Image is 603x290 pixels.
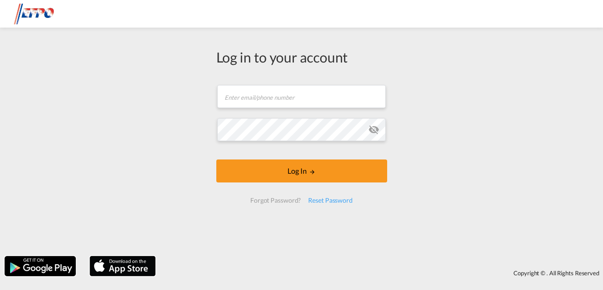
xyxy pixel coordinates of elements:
[89,255,157,277] img: apple.png
[4,255,77,277] img: google.png
[216,159,387,182] button: LOGIN
[304,192,356,209] div: Reset Password
[160,265,603,281] div: Copyright © . All Rights Reserved
[216,47,387,67] div: Log in to your account
[14,4,76,24] img: d38966e06f5511efa686cdb0e1f57a29.png
[217,85,386,108] input: Enter email/phone number
[247,192,304,209] div: Forgot Password?
[368,124,379,135] md-icon: icon-eye-off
